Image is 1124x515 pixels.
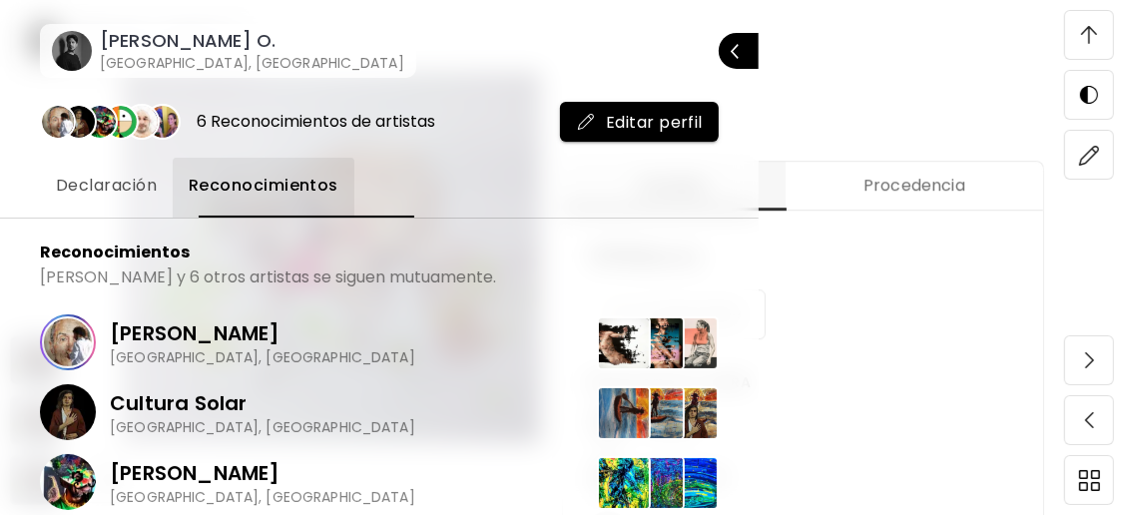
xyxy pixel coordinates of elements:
p: [GEOGRAPHIC_DATA], [GEOGRAPHIC_DATA] [110,488,415,506]
a: [PERSON_NAME][GEOGRAPHIC_DATA], [GEOGRAPHIC_DATA]39455371014 [40,307,719,377]
span: Declaración [56,174,157,198]
span: Reconocimientos [189,174,338,198]
p: [PERSON_NAME] [110,458,415,488]
span: Editar perfil [576,112,703,133]
img: 169381 [631,386,685,440]
p: [GEOGRAPHIC_DATA], [GEOGRAPHIC_DATA] [110,348,415,366]
img: 3945 [597,316,651,370]
div: 6 Reconocimientos de artistas [197,111,435,133]
p: [PERSON_NAME] y 6 otros artistas se siguen mutuamente. [40,267,496,287]
img: 169380 [597,386,651,440]
p: [GEOGRAPHIC_DATA], [GEOGRAPHIC_DATA] [110,418,415,436]
img: 50251 [597,456,651,510]
img: 1014 [665,316,719,370]
img: 537 [631,316,685,370]
p: Reconocimientos [40,243,190,262]
button: mailEditar perfil [560,102,719,142]
img: 50254 [631,456,685,510]
p: [PERSON_NAME] [110,318,415,348]
img: mail [576,112,596,132]
p: Cultura Solar [110,388,415,418]
a: Cultura Solar[GEOGRAPHIC_DATA], [GEOGRAPHIC_DATA]169380169381169497 [40,377,719,447]
img: 169497 [665,386,719,440]
img: 50250 [665,456,719,510]
h6: [GEOGRAPHIC_DATA], [GEOGRAPHIC_DATA] [100,53,404,73]
h6: [PERSON_NAME] O. [100,29,404,53]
